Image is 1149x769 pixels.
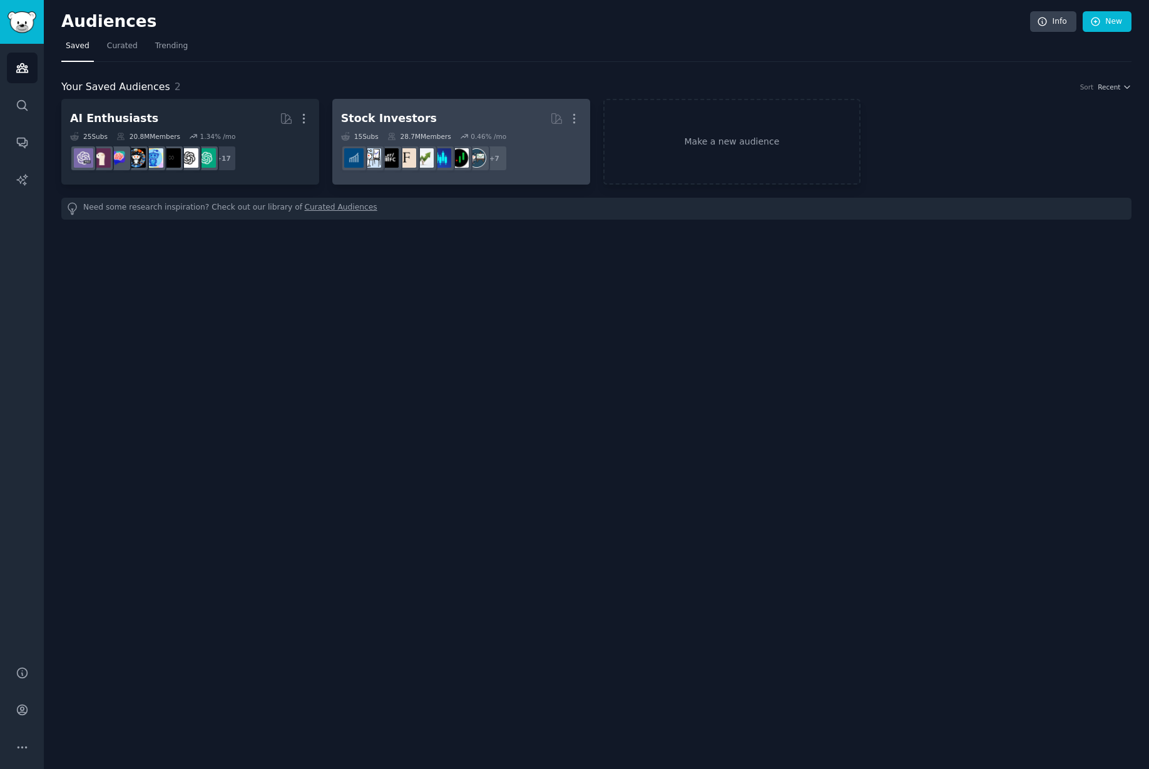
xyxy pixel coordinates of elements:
[179,148,198,168] img: OpenAI
[175,81,181,93] span: 2
[471,132,506,141] div: 0.46 % /mo
[210,145,237,171] div: + 17
[341,132,379,141] div: 15 Sub s
[103,36,142,62] a: Curated
[1098,83,1131,91] button: Recent
[107,41,138,52] span: Curated
[66,41,89,52] span: Saved
[151,36,192,62] a: Trending
[155,41,188,52] span: Trending
[161,148,181,168] img: ArtificialInteligence
[70,111,158,126] div: AI Enthusiasts
[74,148,93,168] img: ChatGPTPro
[200,132,235,141] div: 1.34 % /mo
[61,79,170,95] span: Your Saved Audiences
[603,99,861,185] a: Make a new audience
[344,148,364,168] img: dividends
[449,148,469,168] img: Daytrading
[1030,11,1076,33] a: Info
[481,145,508,171] div: + 7
[467,148,486,168] img: stocks
[70,132,108,141] div: 25 Sub s
[1098,83,1120,91] span: Recent
[91,148,111,168] img: LocalLLaMA
[197,148,216,168] img: ChatGPT
[397,148,416,168] img: finance
[387,132,451,141] div: 28.7M Members
[305,202,377,215] a: Curated Audiences
[414,148,434,168] img: investing
[126,148,146,168] img: aiArt
[8,11,36,33] img: GummySearch logo
[144,148,163,168] img: artificial
[61,198,1131,220] div: Need some research inspiration? Check out our library of
[341,111,437,126] div: Stock Investors
[432,148,451,168] img: StockMarket
[61,99,319,185] a: AI Enthusiasts25Subs20.8MMembers1.34% /mo+17ChatGPTOpenAIArtificialInteligenceartificialaiArtChat...
[362,148,381,168] img: options
[61,36,94,62] a: Saved
[61,12,1030,32] h2: Audiences
[332,99,590,185] a: Stock Investors15Subs28.7MMembers0.46% /mo+7stocksDaytradingStockMarketinvestingfinanceFinancialC...
[109,148,128,168] img: ChatGPTPromptGenius
[379,148,399,168] img: FinancialCareers
[1080,83,1094,91] div: Sort
[1083,11,1131,33] a: New
[116,132,180,141] div: 20.8M Members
